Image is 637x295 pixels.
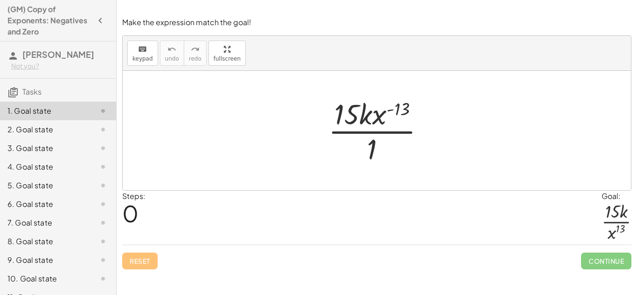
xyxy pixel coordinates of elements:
i: redo [191,44,200,55]
div: Not you? [11,62,109,71]
div: 3. Goal state [7,143,83,154]
p: Make the expression match the goal! [122,17,631,28]
span: redo [189,55,201,62]
div: 5. Goal state [7,180,83,191]
label: Steps: [122,191,145,201]
i: undo [167,44,176,55]
i: Task not started. [97,273,109,284]
span: keypad [132,55,153,62]
i: Task not started. [97,236,109,247]
span: 0 [122,199,138,227]
i: Task not started. [97,161,109,172]
div: Goal: [602,191,631,202]
button: redoredo [184,41,207,66]
i: Task not started. [97,217,109,228]
span: undo [165,55,179,62]
button: undoundo [160,41,184,66]
span: fullscreen [214,55,241,62]
button: fullscreen [208,41,246,66]
div: 9. Goal state [7,254,83,266]
h4: (GM) Copy of Exponents: Negatives and Zero [7,4,92,37]
i: Task not started. [97,143,109,154]
div: 6. Goal state [7,199,83,210]
div: 1. Goal state [7,105,83,117]
div: 2. Goal state [7,124,83,135]
div: 7. Goal state [7,217,83,228]
i: keyboard [138,44,147,55]
div: 8. Goal state [7,236,83,247]
div: 4. Goal state [7,161,83,172]
div: 10. Goal state [7,273,83,284]
i: Task not started. [97,105,109,117]
span: [PERSON_NAME] [22,49,94,60]
i: Task not started. [97,254,109,266]
i: Task not started. [97,180,109,191]
span: Tasks [22,87,42,96]
button: keyboardkeypad [127,41,158,66]
i: Task not started. [97,124,109,135]
i: Task not started. [97,199,109,210]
